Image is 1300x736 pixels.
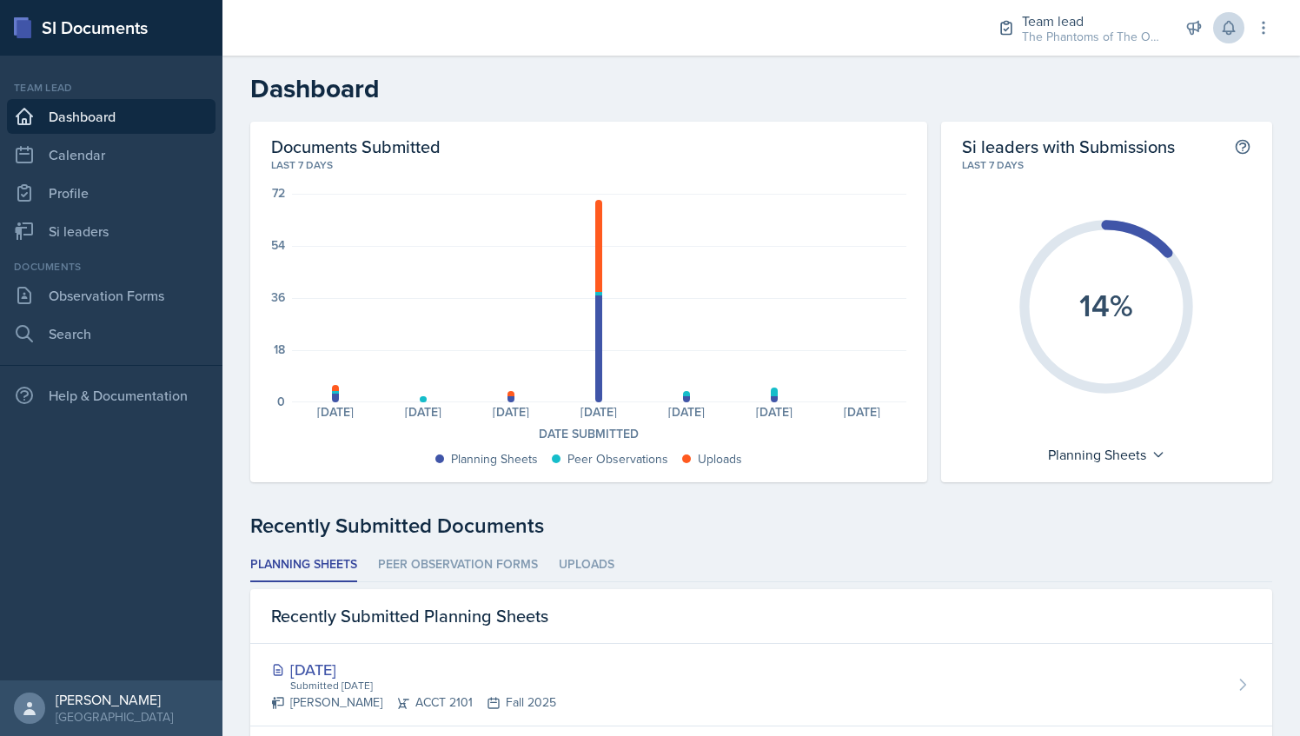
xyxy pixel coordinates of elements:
[1039,441,1174,468] div: Planning Sheets
[271,239,285,251] div: 54
[271,693,556,712] div: [PERSON_NAME] ACCT 2101 Fall 2025
[1022,28,1161,46] div: The Phantoms of The Opera / Fall 2025
[250,589,1272,644] div: Recently Submitted Planning Sheets
[250,644,1272,726] a: [DATE] Submitted [DATE] [PERSON_NAME]ACCT 2101Fall 2025
[7,137,216,172] a: Calendar
[962,157,1251,173] div: Last 7 days
[819,406,906,418] div: [DATE]
[643,406,731,418] div: [DATE]
[271,425,906,443] div: Date Submitted
[962,136,1175,157] h2: Si leaders with Submissions
[271,291,285,303] div: 36
[277,395,285,408] div: 0
[7,99,216,134] a: Dashboard
[7,80,216,96] div: Team lead
[380,406,468,418] div: [DATE]
[7,176,216,210] a: Profile
[56,708,173,726] div: [GEOGRAPHIC_DATA]
[7,259,216,275] div: Documents
[1079,282,1133,328] text: 14%
[56,691,173,708] div: [PERSON_NAME]
[274,343,285,355] div: 18
[7,378,216,413] div: Help & Documentation
[271,157,906,173] div: Last 7 days
[292,406,380,418] div: [DATE]
[250,548,357,582] li: Planning Sheets
[250,73,1272,104] h2: Dashboard
[555,406,643,418] div: [DATE]
[272,187,285,199] div: 72
[289,678,556,693] div: Submitted [DATE]
[271,136,906,157] h2: Documents Submitted
[7,316,216,351] a: Search
[731,406,819,418] div: [DATE]
[250,510,1272,541] div: Recently Submitted Documents
[468,406,555,418] div: [DATE]
[7,214,216,249] a: Si leaders
[7,278,216,313] a: Observation Forms
[559,548,614,582] li: Uploads
[271,658,556,681] div: [DATE]
[698,450,742,468] div: Uploads
[1022,10,1161,31] div: Team lead
[567,450,668,468] div: Peer Observations
[451,450,538,468] div: Planning Sheets
[378,548,538,582] li: Peer Observation Forms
